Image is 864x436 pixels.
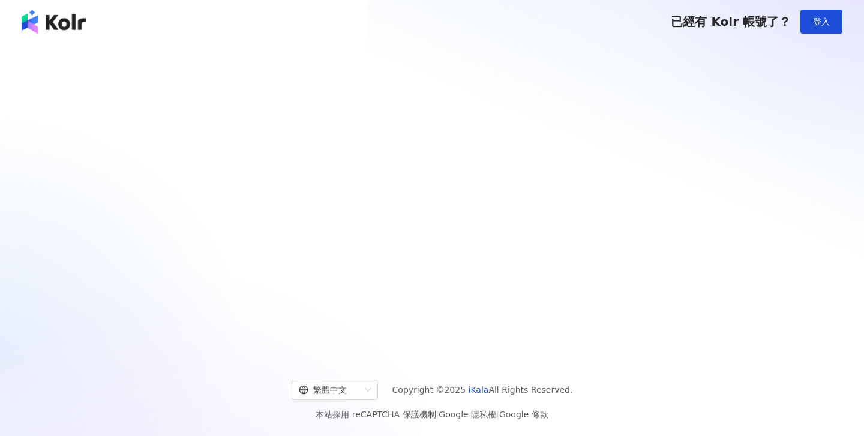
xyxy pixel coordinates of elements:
[800,10,842,34] button: 登入
[22,10,86,34] img: logo
[499,410,548,419] a: Google 條款
[813,17,830,26] span: 登入
[439,410,496,419] a: Google 隱私權
[392,383,573,397] span: Copyright © 2025 All Rights Reserved.
[436,410,439,419] span: |
[299,380,360,399] div: 繁體中文
[469,385,489,395] a: iKala
[496,410,499,419] span: |
[316,407,548,422] span: 本站採用 reCAPTCHA 保護機制
[671,14,791,29] span: 已經有 Kolr 帳號了？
